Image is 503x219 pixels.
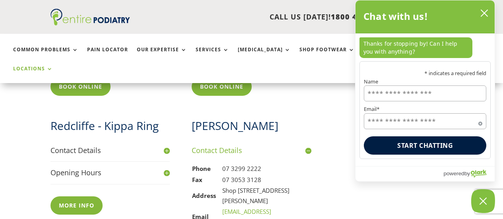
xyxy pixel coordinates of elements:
strong: Phone [192,165,211,172]
span: 1800 4 ENTIRE [331,12,387,21]
button: Close Chatbox [471,189,495,213]
a: [MEDICAL_DATA] [238,47,291,64]
a: Entire Podiatry [50,19,130,27]
h2: Redcliffe - Kippa Ring [50,118,170,138]
a: Powered by Olark [443,167,495,181]
strong: Address [192,192,216,200]
a: Common Problems [13,47,78,64]
label: Name [364,79,486,84]
h4: Contact Details [50,145,170,155]
p: Thanks for stopping by! Can I help you with anything? [359,37,472,58]
a: Pain Locator [87,47,128,64]
td: 07 3053 3128 [222,174,311,186]
div: chat [355,33,495,61]
button: close chatbox [478,7,491,19]
p: * indicates a required field [364,71,486,76]
h4: Contact Details [192,145,311,155]
strong: Fax [192,176,202,184]
a: Our Expertise [137,47,187,64]
input: Name [364,85,486,101]
h2: [PERSON_NAME] [192,118,311,138]
h2: Chat with us! [363,8,428,24]
a: Book Online [50,78,111,96]
span: powered [443,169,464,178]
td: Shop [STREET_ADDRESS][PERSON_NAME] [222,185,311,206]
a: Book Online [192,78,252,96]
input: Email [364,113,486,129]
label: Email* [364,107,486,112]
td: 07 3299 2222 [222,163,311,174]
a: Services [196,47,229,64]
img: logo (1) [50,9,130,25]
a: Shop Footwear [299,47,355,64]
span: by [464,169,470,178]
button: Start chatting [364,136,486,155]
p: CALL US [DATE]! [141,12,387,22]
a: More info [50,196,103,215]
span: Required field [478,120,482,124]
h4: Opening Hours [50,168,170,178]
a: Locations [13,66,53,83]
